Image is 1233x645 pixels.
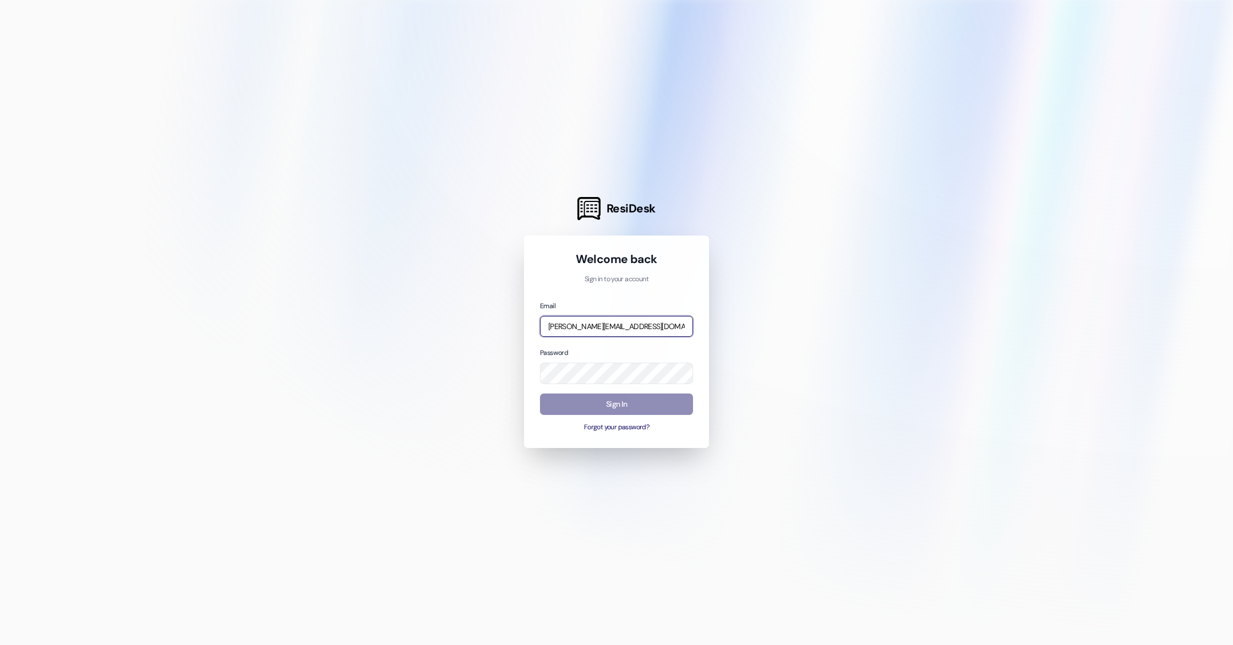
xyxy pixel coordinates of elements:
[540,348,568,357] label: Password
[577,197,601,220] img: ResiDesk Logo
[540,302,555,310] label: Email
[540,275,693,285] p: Sign in to your account
[540,316,693,337] input: name@example.com
[607,201,656,216] span: ResiDesk
[540,252,693,267] h1: Welcome back
[540,393,693,415] button: Sign In
[540,423,693,433] button: Forgot your password?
